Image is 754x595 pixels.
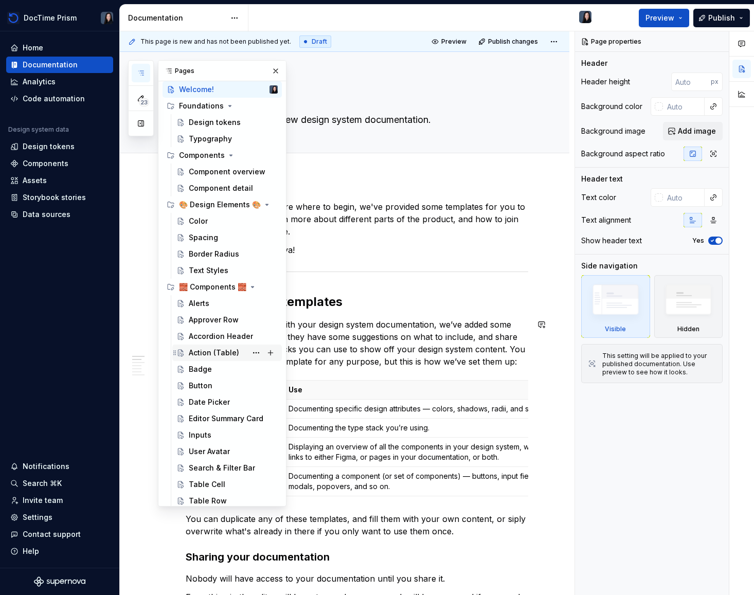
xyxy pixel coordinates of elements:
a: Color [172,213,282,229]
a: Welcome!Emmy [163,81,282,98]
button: Publish changes [475,34,543,49]
a: Assets [6,172,113,189]
div: Foundations [163,98,282,114]
div: Components [23,158,68,169]
span: Publish changes [488,38,538,46]
div: Documentation [23,60,78,70]
p: To help get you started with your design system documentation, we’ve added some templates you can... [186,318,528,368]
a: Components [6,155,113,172]
div: Notifications [23,461,69,472]
a: Home [6,40,113,56]
div: Data sources [23,209,70,220]
a: Accordion Header [172,328,282,345]
p: Enjoy exploring Supernova! [186,244,528,256]
div: Component detail [189,183,253,193]
a: Alerts [172,295,282,312]
div: Spacing [189,232,218,243]
div: Components [163,147,282,164]
p: In case you're not too sure where to begin, we've provided some templates for you to fill out. Yo... [186,201,528,238]
div: Settings [23,512,52,522]
input: Auto [671,73,711,91]
div: Color [189,216,208,226]
div: Invite team [23,495,63,506]
div: Accordion Header [189,331,253,341]
div: Text Styles [189,265,228,276]
div: Visible [581,275,650,338]
div: Text alignment [581,215,631,225]
div: Table Cell [189,479,225,490]
div: Design system data [8,125,69,134]
div: Table Row [189,496,227,506]
input: Auto [663,97,705,116]
img: 90418a54-4231-473e-b32d-b3dd03b28af1.png [7,12,20,24]
p: Documenting specific design attributes — colors, shadows, radii, and so on. [289,404,549,414]
a: Component overview [172,164,282,180]
a: Typography [172,131,282,147]
p: Use [289,385,549,395]
a: Text Styles [172,262,282,279]
div: Show header text [581,236,642,246]
div: Typography [189,134,232,144]
div: Header height [581,77,630,87]
div: Background image [581,126,645,136]
div: 🧱 Components 🧱 [163,279,282,295]
a: Settings [6,509,113,526]
a: Analytics [6,74,113,90]
div: 🧱 Components 🧱 [179,282,246,292]
svg: Supernova Logo [34,576,85,587]
a: Border Radius [172,246,282,262]
span: 23 [139,98,149,106]
h3: Sharing your documentation [186,550,528,564]
div: Background aspect ratio [581,149,665,159]
div: Header text [581,174,623,184]
a: Approver Row [172,312,282,328]
a: Action (Table) [172,345,282,361]
div: Action (Table) [189,348,239,358]
textarea: Welcome! [184,85,526,110]
div: Approver Row [189,315,239,325]
a: Documentation [6,57,113,73]
div: Date Picker [189,397,230,407]
a: Design tokens [172,114,282,131]
div: DocTime Prism [24,13,77,23]
a: Invite team [6,492,113,509]
label: Yes [692,237,704,245]
div: Alerts [189,298,209,309]
a: Storybook stories [6,189,113,206]
button: Publish [693,9,750,27]
span: Draft [312,38,327,46]
a: Date Picker [172,394,282,410]
div: Inputs [189,430,211,440]
div: 🎨 Design Elements 🎨 [179,200,261,210]
img: Emmy [579,11,591,23]
a: Data sources [6,206,113,223]
textarea: You’ve landed in your new design system documentation. [184,112,526,128]
div: Button [189,381,212,391]
span: Add image [678,126,716,136]
div: Background color [581,101,642,112]
p: You can duplicate any of these templates, and fill them with your own content, or siply overwrite... [186,513,528,537]
div: Text color [581,192,616,203]
a: Table Row [172,493,282,509]
div: Border Radius [189,249,239,259]
div: Storybook stories [23,192,86,203]
div: Documentation [128,13,225,23]
div: Badge [189,364,212,374]
div: Assets [23,175,47,186]
div: Pages [158,61,286,81]
p: Displaying an overview of all the components in your design system, with links to either Figma, o... [289,442,549,462]
a: Editor Summary Card [172,410,282,427]
button: Preview [639,9,689,27]
button: Add image [663,122,723,140]
a: Badge [172,361,282,377]
div: Help [23,546,39,556]
span: Preview [645,13,674,23]
span: Preview [441,38,466,46]
div: Hidden [654,275,723,338]
span: This page is new and has not been published yet. [140,38,291,46]
button: Search ⌘K [6,475,113,492]
div: Code automation [23,94,85,104]
span: Publish [708,13,735,23]
div: Header [581,58,607,68]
